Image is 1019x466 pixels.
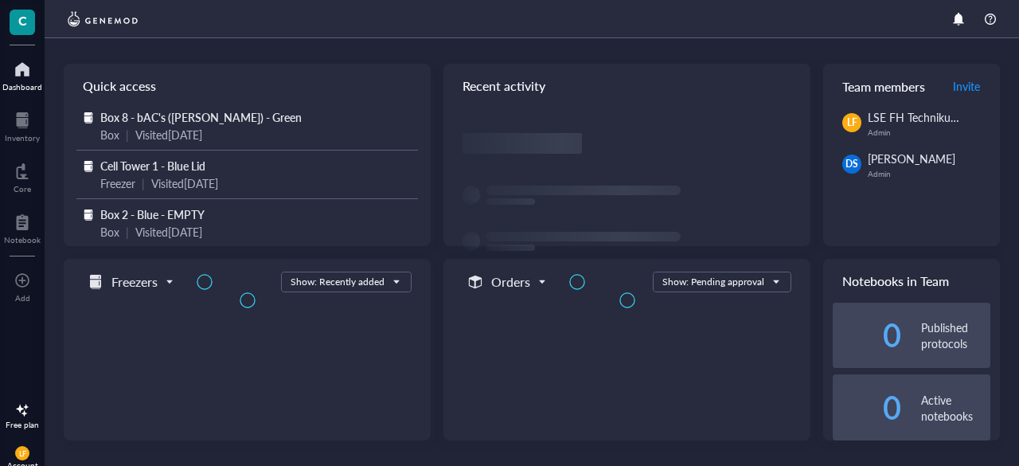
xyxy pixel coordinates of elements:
div: Box [100,126,119,143]
div: Core [14,184,31,194]
span: [PERSON_NAME] [868,151,955,166]
div: Show: Pending approval [662,275,764,289]
span: LF [18,449,26,458]
div: Admin [868,127,990,137]
span: LF [847,116,857,130]
span: Box 2 - Blue - EMPTY [100,206,205,222]
div: Visited [DATE] [135,223,202,241]
span: Cell Tower 1 - Blue Lid [100,158,205,174]
div: Show: Recently added [291,275,385,289]
div: Visited [DATE] [151,174,218,192]
a: Dashboard [2,57,42,92]
div: | [126,126,129,143]
div: Freezer [100,174,135,192]
a: Inventory [5,108,40,143]
div: 0 [833,395,902,421]
button: Invite [952,73,981,99]
div: Active notebooks [921,392,990,424]
div: | [126,223,129,241]
div: Team members [823,64,1000,108]
span: LSE FH Technikum Wien [868,109,990,125]
div: Published protocols [921,319,990,351]
a: Core [14,159,31,194]
span: DS [845,157,858,171]
div: Visited [DATE] [135,126,202,143]
span: C [18,10,27,30]
div: Notebook [4,235,41,245]
div: Recent activity [443,64,810,108]
a: Notebook [4,210,41,245]
span: Box 8 - bAC's ([PERSON_NAME]) - Green [100,109,302,125]
div: Inventory [5,133,40,143]
div: | [142,174,145,192]
div: Dashboard [2,82,42,92]
h5: Orders [491,272,530,292]
div: Quick access [64,64,431,108]
h5: Freezers [111,272,158,292]
div: Notebooks in Team [823,259,1000,303]
div: Free plan [6,420,39,429]
div: Box [100,223,119,241]
div: 0 [833,323,902,348]
div: Add [15,293,30,303]
div: Admin [868,169,990,178]
span: Invite [953,78,980,94]
img: genemod-logo [64,10,142,29]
